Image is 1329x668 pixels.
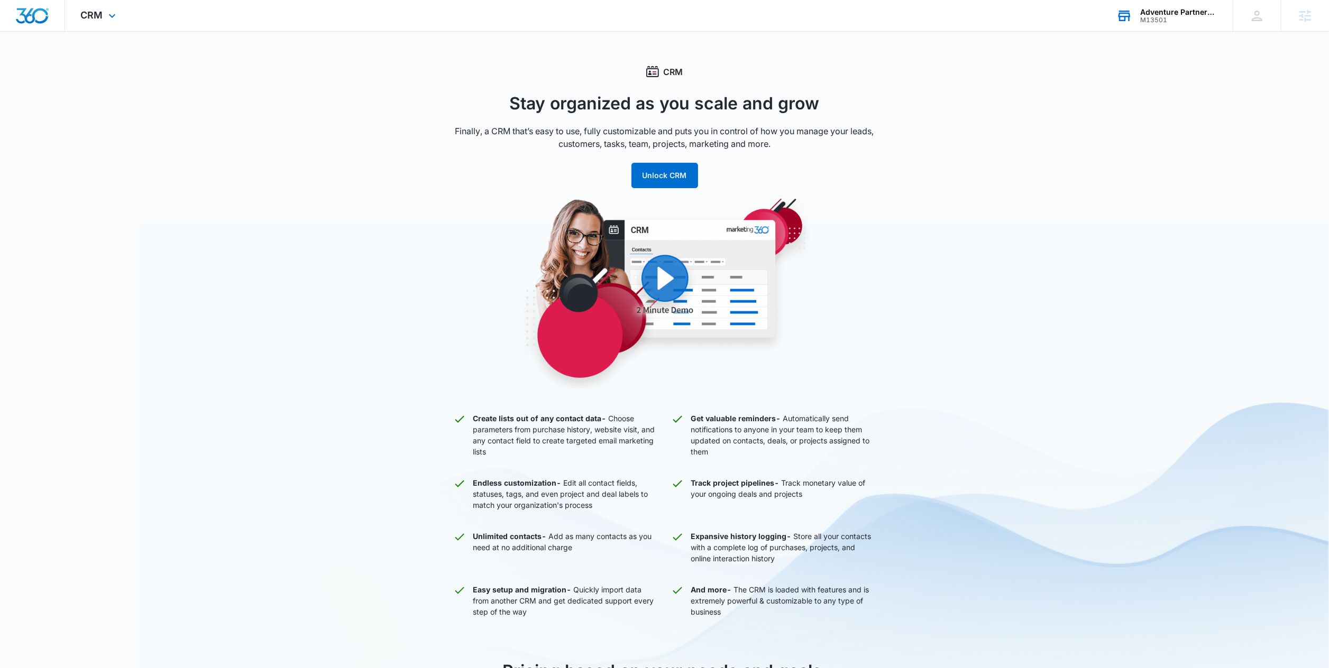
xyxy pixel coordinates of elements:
p: Store all your contacts with a complete log of purchases, projects, and online interaction history [691,531,876,564]
button: Unlock CRM [631,163,698,188]
div: CRM [453,66,876,78]
p: Edit all contact fields, statuses, tags, and even project and deal labels to match your organizat... [473,477,658,511]
img: CRM [464,196,866,388]
p: Automatically send notifications to anyone in your team to keep them updated on contacts, deals, ... [691,413,876,457]
h1: Stay organized as you scale and grow [453,91,876,116]
strong: Endless customization - [473,478,562,487]
span: CRM [81,10,103,21]
strong: And more - [691,585,732,594]
a: Unlock CRM [631,171,698,180]
strong: Unlimited contacts - [473,532,547,541]
p: Finally, a CRM that’s easy to use, fully customizable and puts you in control of how you manage y... [453,125,876,150]
strong: Get valuable reminders - [691,414,781,423]
p: The CRM is loaded with features and is extremely powerful & customizable to any type of business [691,584,876,617]
div: account id [1140,16,1217,24]
p: Track monetary value of your ongoing deals and projects [691,477,876,511]
strong: Expansive history logging - [691,532,792,541]
strong: Create lists out of any contact data - [473,414,607,423]
p: Add as many contacts as you need at no additional charge [473,531,658,564]
p: Quickly import data from another CRM and get dedicated support every step of the way [473,584,658,617]
p: Choose parameters from purchase history, website visit, and any contact field to create targeted ... [473,413,658,457]
strong: Easy setup and migration - [473,585,572,594]
strong: Track project pipelines - [691,478,780,487]
div: account name [1140,8,1217,16]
